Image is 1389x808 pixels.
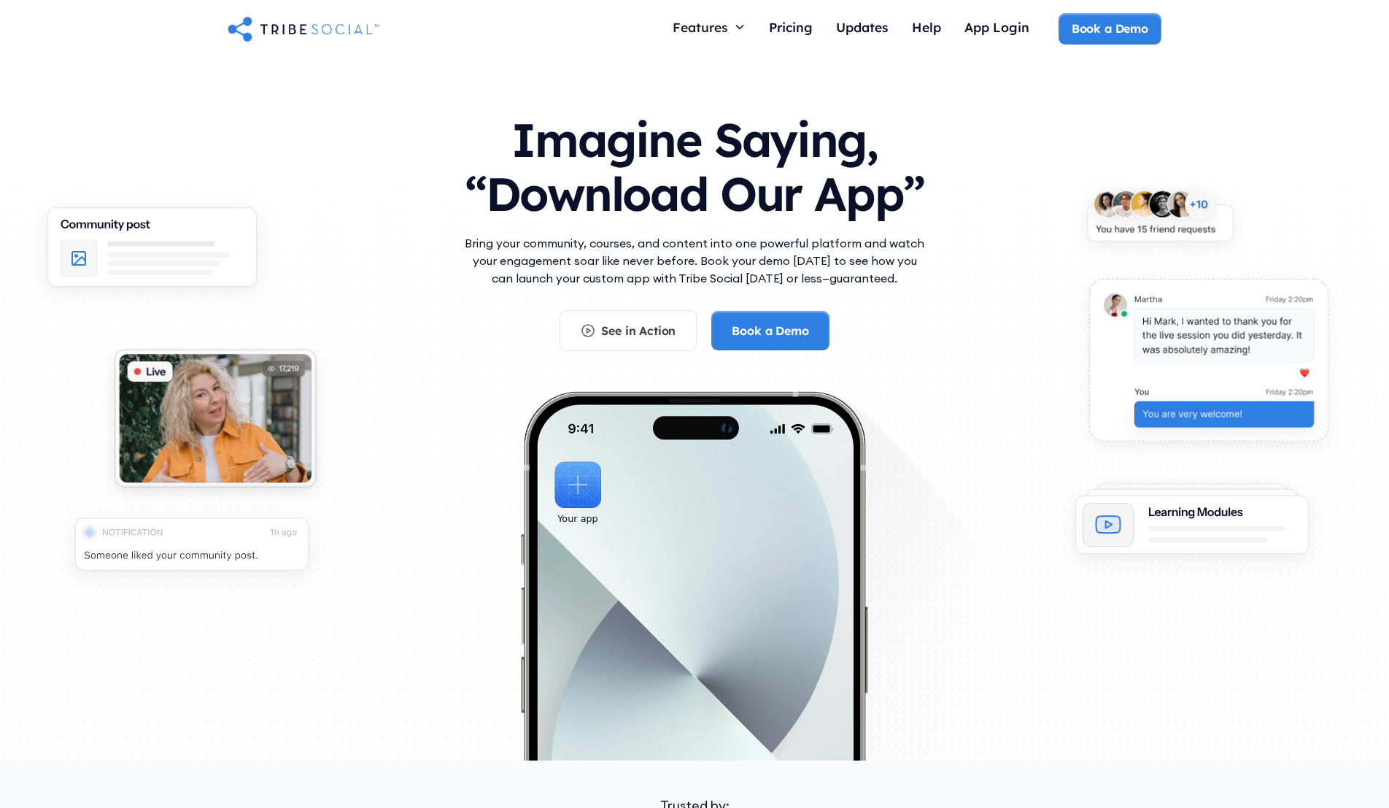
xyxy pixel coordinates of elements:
a: Updates [824,13,900,45]
div: Updates [836,19,889,35]
a: See in Action [560,310,697,351]
img: An illustration of push notification [55,504,328,595]
a: home [228,14,379,43]
img: An illustration of chat [1069,265,1347,466]
a: Book a Demo [1059,13,1161,44]
img: An illustration of Live video [97,336,333,509]
div: Pricing [769,19,813,35]
img: An illustration of Learning Modules [1056,472,1328,579]
div: Your app [557,511,597,527]
h1: Imagine Saying, “Download Our App” [461,99,928,228]
a: App Login [953,13,1041,45]
div: Help [912,19,941,35]
img: An illustration of Community Feed [28,193,276,312]
p: Bring your community, courses, and content into one powerful platform and watch your engagement s... [461,234,928,287]
div: See in Action [601,323,676,339]
a: Book a Demo [711,311,829,350]
div: Features [661,13,757,41]
a: Pricing [757,13,824,45]
div: Features [673,19,728,35]
img: An illustration of New friends requests [1069,177,1250,263]
div: App Login [964,19,1029,35]
a: Help [900,13,953,45]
